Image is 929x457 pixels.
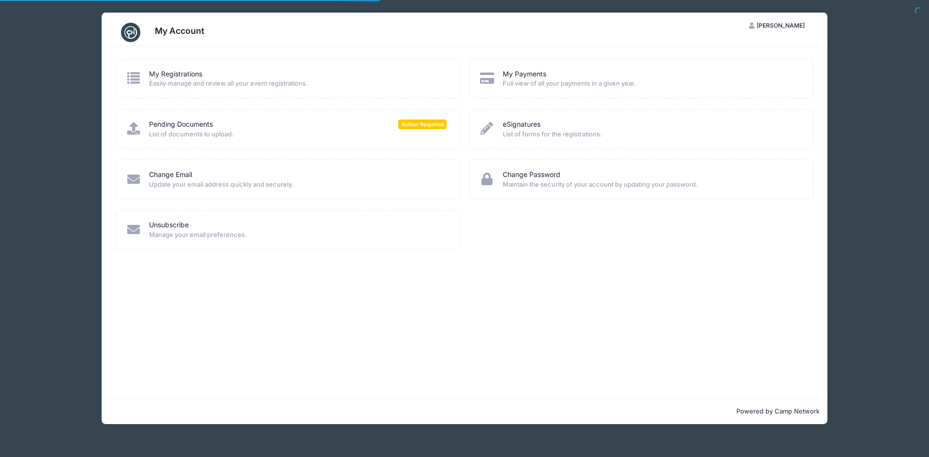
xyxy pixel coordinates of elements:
img: CampNetwork [121,23,140,42]
a: eSignatures [503,119,540,130]
span: Manage your email preferences. [149,230,447,240]
p: Powered by Camp Network [109,407,820,416]
span: [PERSON_NAME] [757,22,805,29]
span: List of documents to upload. [149,130,447,139]
span: List of forms for the registrations. [503,130,800,139]
a: My Payments [503,69,546,79]
a: Pending Documents [149,119,213,130]
span: Easily manage and review all your event registrations. [149,79,447,88]
button: [PERSON_NAME] [741,17,813,34]
span: Full view of all your payments in a given year. [503,79,800,88]
span: Action Required [398,119,447,129]
a: Change Password [503,170,560,180]
a: My Registrations [149,69,202,79]
h3: My Account [155,26,204,36]
a: Change Email [149,170,192,180]
a: Unsubscribe [149,220,189,230]
span: Update your email address quickly and securely. [149,180,447,190]
span: Maintain the security of your account by updating your password. [503,180,800,190]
